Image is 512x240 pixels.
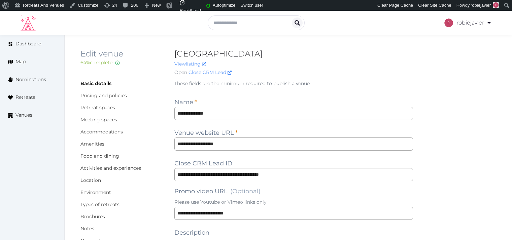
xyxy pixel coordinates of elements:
span: 64 % complete [80,59,112,66]
a: Amenities [80,141,104,147]
span: Map [15,58,26,65]
label: Description [174,228,209,237]
p: These fields are the minimum required to publish a venue [174,80,413,87]
a: Basic details [80,80,111,86]
a: Location [80,177,101,183]
label: Name [174,97,197,107]
label: Venue website URL [174,128,238,137]
span: Clear Page Cache [377,3,413,8]
label: Close CRM Lead ID [174,159,232,168]
span: Retreats [15,94,35,101]
span: Open [174,69,187,76]
a: Notes [80,226,94,232]
span: (Optional) [230,188,261,195]
span: Clear Site Cache [418,3,451,8]
label: Promo video URL [174,187,261,196]
a: Environment [80,189,111,195]
a: Food and dining [80,153,119,159]
a: Retreat spaces [80,105,115,111]
a: Viewlisting [174,61,206,67]
h2: [GEOGRAPHIC_DATA] [174,48,413,59]
span: Nominations [15,76,46,83]
a: Brochures [80,213,105,219]
a: Pricing and policies [80,92,127,98]
a: Accommodations [80,129,123,135]
a: robiejavier [444,13,492,32]
a: Types of retreats [80,201,120,207]
span: Dashboard [15,40,41,47]
a: Meeting spaces [80,117,117,123]
p: Please use Youtube or Vimeo links only [174,199,413,205]
a: Close CRM Lead [189,69,232,76]
h2: Edit venue [80,48,164,59]
span: robiejavier [471,3,491,8]
span: Venues [15,112,32,119]
a: Activities and experiences [80,165,141,171]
